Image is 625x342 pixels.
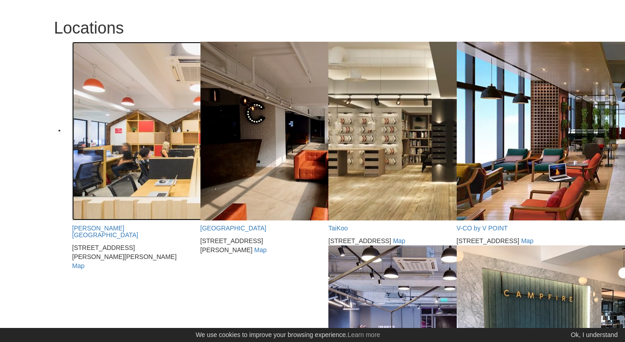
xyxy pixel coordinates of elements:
span: [STREET_ADDRESS][PERSON_NAME][PERSON_NAME] [72,244,176,260]
img: Kennedy Town [72,42,312,220]
a: [GEOGRAPHIC_DATA] [200,225,267,232]
div: Ok, I understand [568,330,618,340]
h2: Locations [54,19,571,37]
a: Map [254,246,267,254]
span: [STREET_ADDRESS] [457,237,519,244]
img: Quarry Bay [200,42,441,220]
a: Map [521,237,533,244]
img: TaiKoo [328,42,569,220]
a: [PERSON_NAME][GEOGRAPHIC_DATA] [72,225,138,239]
span: We use cookies to improve your browsing experience. [195,331,380,338]
span: [STREET_ADDRESS][PERSON_NAME] [200,237,263,254]
a: Map [72,262,84,269]
a: V-CO by V POINT [457,225,508,232]
a: Learn more [348,331,381,338]
a: TaiKoo [328,225,348,232]
a: Map [393,237,405,244]
span: [STREET_ADDRESS] [328,237,391,244]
